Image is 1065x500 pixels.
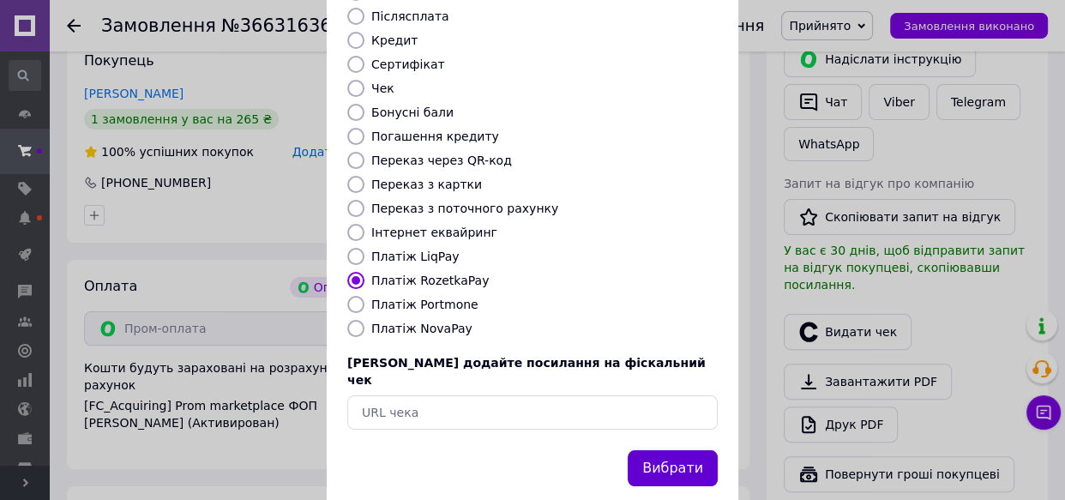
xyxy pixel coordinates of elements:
[371,57,445,71] label: Сертифікат
[371,298,478,311] label: Платіж Portmone
[371,250,459,263] label: Платіж LiqPay
[347,356,706,387] span: [PERSON_NAME] додайте посилання на фіскальний чек
[371,33,418,47] label: Кредит
[371,322,472,335] label: Платіж NovaPay
[347,395,718,430] input: URL чека
[371,105,454,119] label: Бонусні бали
[628,450,718,487] button: Вибрати
[371,9,449,23] label: Післясплата
[371,202,558,215] label: Переказ з поточного рахунку
[371,226,497,239] label: Інтернет еквайринг
[371,178,482,191] label: Переказ з картки
[371,130,499,143] label: Погашення кредиту
[371,81,394,95] label: Чек
[371,274,489,287] label: Платіж RozetkaPay
[371,154,512,167] label: Переказ через QR-код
